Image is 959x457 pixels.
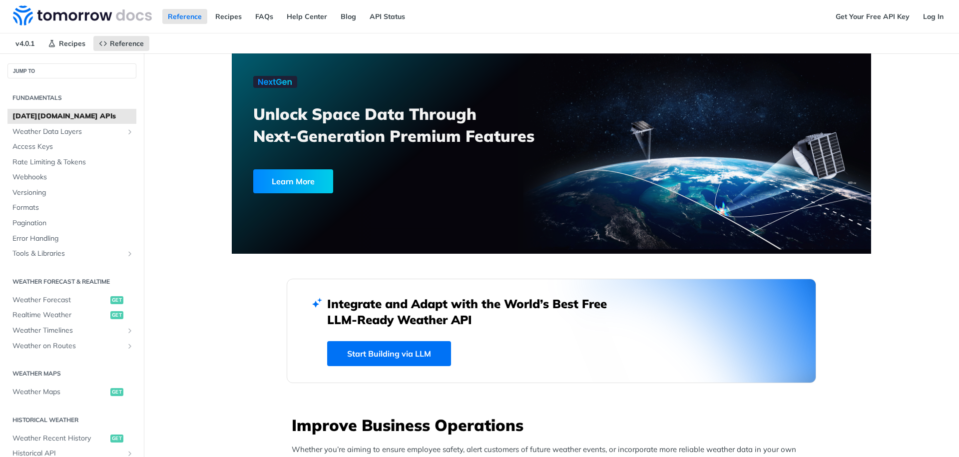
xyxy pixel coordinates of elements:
span: Reference [110,39,144,48]
a: Weather on RoutesShow subpages for Weather on Routes [7,339,136,354]
a: API Status [364,9,411,24]
h2: Integrate and Adapt with the World’s Best Free LLM-Ready Weather API [327,296,622,328]
a: Formats [7,200,136,215]
button: Show subpages for Weather Data Layers [126,128,134,136]
span: Weather Data Layers [12,127,123,137]
span: Versioning [12,188,134,198]
span: get [110,311,123,319]
a: Tools & LibrariesShow subpages for Tools & Libraries [7,246,136,261]
a: Weather Data LayersShow subpages for Weather Data Layers [7,124,136,139]
a: Weather Mapsget [7,385,136,400]
h3: Improve Business Operations [292,414,816,436]
span: v4.0.1 [10,36,40,51]
a: Blog [335,9,362,24]
span: Weather Timelines [12,326,123,336]
button: JUMP TO [7,63,136,78]
a: FAQs [250,9,279,24]
a: Realtime Weatherget [7,308,136,323]
a: Weather TimelinesShow subpages for Weather Timelines [7,323,136,338]
a: Learn More [253,169,500,193]
h3: Unlock Space Data Through Next-Generation Premium Features [253,103,562,147]
img: Tomorrow.io Weather API Docs [13,5,152,25]
h2: Weather Maps [7,369,136,378]
img: NextGen [253,76,297,88]
span: get [110,435,123,443]
a: Webhooks [7,170,136,185]
a: [DATE][DOMAIN_NAME] APIs [7,109,136,124]
span: get [110,296,123,304]
a: Weather Recent Historyget [7,431,136,446]
span: Rate Limiting & Tokens [12,157,134,167]
span: [DATE][DOMAIN_NAME] APIs [12,111,134,121]
a: Pagination [7,216,136,231]
span: Error Handling [12,234,134,244]
button: Show subpages for Weather Timelines [126,327,134,335]
span: Access Keys [12,142,134,152]
a: Recipes [42,36,91,51]
div: Learn More [253,169,333,193]
span: Realtime Weather [12,310,108,320]
span: Pagination [12,218,134,228]
span: Weather on Routes [12,341,123,351]
a: Rate Limiting & Tokens [7,155,136,170]
a: Reference [93,36,149,51]
a: Weather Forecastget [7,293,136,308]
a: Recipes [210,9,247,24]
a: Versioning [7,185,136,200]
a: Access Keys [7,139,136,154]
span: Weather Maps [12,387,108,397]
span: Weather Recent History [12,434,108,444]
a: Help Center [281,9,333,24]
span: Formats [12,203,134,213]
h2: Weather Forecast & realtime [7,277,136,286]
span: Tools & Libraries [12,249,123,259]
span: Recipes [59,39,85,48]
button: Show subpages for Tools & Libraries [126,250,134,258]
a: Get Your Free API Key [830,9,915,24]
a: Start Building via LLM [327,341,451,366]
button: Show subpages for Weather on Routes [126,342,134,350]
h2: Historical Weather [7,416,136,425]
span: get [110,388,123,396]
a: Error Handling [7,231,136,246]
span: Weather Forecast [12,295,108,305]
span: Webhooks [12,172,134,182]
a: Log In [918,9,949,24]
h2: Fundamentals [7,93,136,102]
a: Reference [162,9,207,24]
